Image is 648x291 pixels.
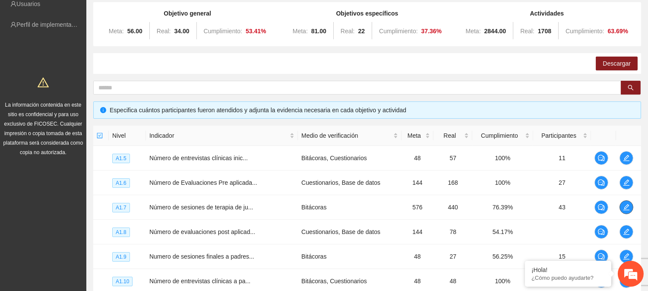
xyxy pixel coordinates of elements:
[620,155,633,161] span: edit
[204,28,242,35] span: Cumplimiento:
[293,28,308,35] span: Meta:
[127,28,142,35] strong: 56.00
[472,126,533,146] th: Cumplimiento
[628,85,634,92] span: search
[149,228,255,235] span: Número de evaluaciones post aplicad...
[472,171,533,195] td: 100%
[112,154,130,163] span: A1.5
[533,146,591,171] td: 11
[3,102,83,155] span: La información contenida en este sitio es confidencial y para uso exclusivo de FICOSEC. Cualquier...
[596,57,638,70] button: Descargar
[401,146,434,171] td: 48
[142,4,162,25] div: Minimizar ventana de chat en vivo
[149,155,248,161] span: Número de entrevistas clínicas inic...
[433,171,472,195] td: 168
[621,81,641,95] button: search
[298,195,401,220] td: Bitácoras
[401,195,434,220] td: 576
[50,96,119,183] span: Estamos en línea.
[164,10,211,17] strong: Objetivo general
[341,28,355,35] span: Real:
[112,228,130,237] span: A1.8
[472,195,533,220] td: 76.39%
[38,77,49,88] span: warning
[594,200,608,214] button: comment
[472,244,533,269] td: 56.25%
[110,105,634,115] div: Especifica cuántos participantes fueron atendidos y adjunta la evidencia necesaria en cada objeti...
[537,131,582,140] span: Participantes
[433,220,472,244] td: 78
[433,244,472,269] td: 27
[16,21,84,28] a: Perfil de implementadora
[298,220,401,244] td: Cuestionarios, Base de datos
[301,131,391,140] span: Medio de verificación
[594,151,608,165] button: comment
[433,195,472,220] td: 440
[401,220,434,244] td: 144
[4,197,164,227] textarea: Escriba su mensaje y pulse “Intro”
[298,126,401,146] th: Medio de verificación
[421,28,442,35] strong: 37.36 %
[433,126,472,146] th: Real
[401,171,434,195] td: 144
[566,28,604,35] span: Cumplimiento:
[405,131,424,140] span: Meta
[620,225,633,239] button: edit
[401,244,434,269] td: 48
[45,44,145,55] div: Chatee con nosotros ahora
[594,250,608,263] button: comment
[149,278,250,285] span: Número de entrevistas clínicas a pa...
[472,220,533,244] td: 54.17%
[174,28,190,35] strong: 34.00
[298,244,401,269] td: Bitácoras
[100,107,106,113] span: info-circle
[358,28,365,35] strong: 22
[336,10,398,17] strong: Objetivos específicos
[620,179,633,186] span: edit
[112,178,130,188] span: A1.6
[533,244,591,269] td: 15
[401,126,434,146] th: Meta
[620,200,633,214] button: edit
[149,179,257,186] span: Número de Evaluaciones Pre aplicada...
[379,28,417,35] span: Cumplimiento:
[298,171,401,195] td: Cuestionarios, Base de datos
[437,131,462,140] span: Real
[149,253,254,260] span: Numero de sesiones finales a padres...
[112,203,130,212] span: A1.7
[149,204,253,211] span: Número de sesiones de terapia de ju...
[533,126,591,146] th: Participantes
[298,146,401,171] td: Bitácoras, Cuestionarios
[603,59,631,68] span: Descargar
[531,275,605,281] p: ¿Cómo puedo ayudarte?
[109,126,146,146] th: Nivel
[109,28,124,35] span: Meta:
[531,266,605,273] div: ¡Hola!
[533,171,591,195] td: 27
[433,146,472,171] td: 57
[112,252,130,262] span: A1.9
[484,28,506,35] strong: 2844.00
[157,28,171,35] span: Real:
[533,195,591,220] td: 43
[149,131,288,140] span: Indicador
[538,28,551,35] strong: 1708
[311,28,326,35] strong: 81.00
[620,151,633,165] button: edit
[97,133,103,139] span: check-square
[620,250,633,263] button: edit
[246,28,266,35] strong: 53.41 %
[594,225,608,239] button: comment
[466,28,481,35] span: Meta:
[112,277,133,286] span: A1.10
[620,176,633,190] button: edit
[620,228,633,235] span: edit
[472,146,533,171] td: 100%
[620,204,633,211] span: edit
[520,28,534,35] span: Real:
[16,0,40,7] a: Usuarios
[530,10,564,17] strong: Actividades
[476,131,523,140] span: Cumplimiento
[594,176,608,190] button: comment
[608,28,629,35] strong: 63.69 %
